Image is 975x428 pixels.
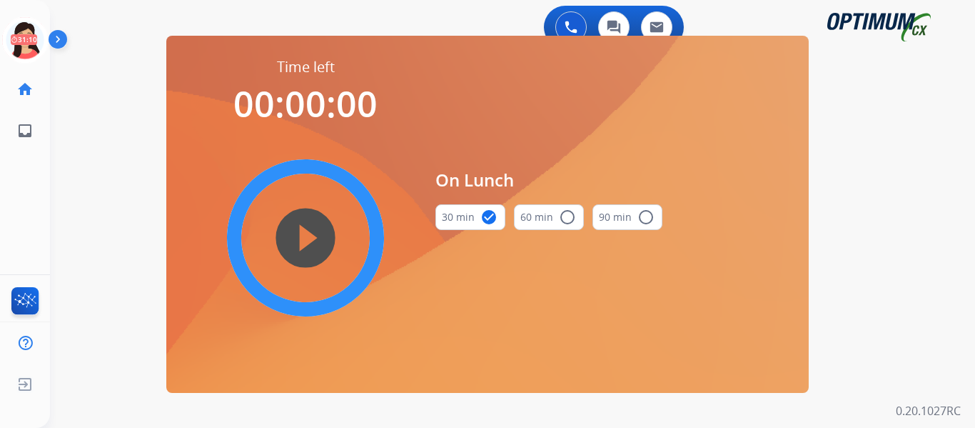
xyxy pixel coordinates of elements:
span: On Lunch [435,167,662,193]
mat-icon: play_circle_filled [297,229,314,247]
span: 00:00:00 [233,79,378,128]
mat-icon: radio_button_unchecked [559,209,576,226]
mat-icon: check_circle [480,209,497,226]
button: 90 min [592,204,662,230]
span: Time left [277,57,335,77]
mat-icon: radio_button_unchecked [637,209,655,226]
button: 60 min [514,204,584,230]
p: 0.20.1027RC [896,402,961,419]
mat-icon: home [16,81,34,98]
button: 30 min [435,204,505,230]
mat-icon: inbox [16,122,34,139]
